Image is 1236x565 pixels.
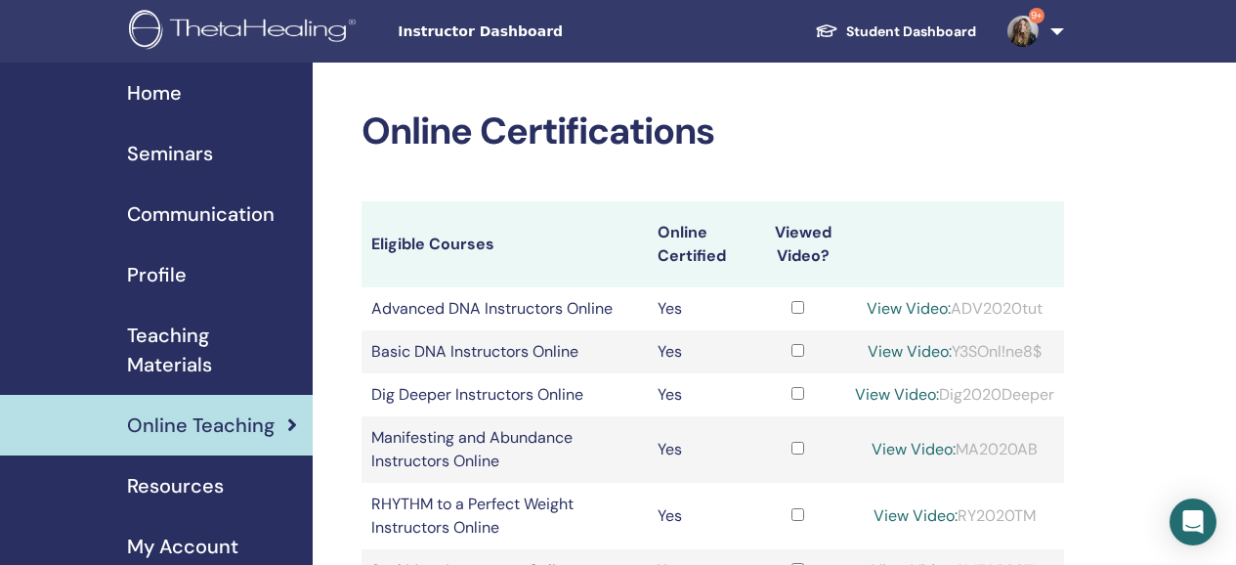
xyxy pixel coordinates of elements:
[648,287,751,330] td: Yes
[398,22,691,42] span: Instructor Dashboard
[362,373,648,416] td: Dig Deeper Instructors Online
[855,297,1054,321] div: ADV2020tut
[648,330,751,373] td: Yes
[874,505,958,526] a: View Video:
[868,341,952,362] a: View Video:
[867,298,951,319] a: View Video:
[127,139,213,168] span: Seminars
[648,373,751,416] td: Yes
[648,483,751,549] td: Yes
[872,439,956,459] a: View Video:
[362,287,648,330] td: Advanced DNA Instructors Online
[127,411,275,440] span: Online Teaching
[648,201,751,287] th: Online Certified
[127,532,238,561] span: My Account
[127,199,275,229] span: Communication
[855,384,939,405] a: View Video:
[855,504,1054,528] div: RY2020TM
[127,260,187,289] span: Profile
[1170,499,1216,545] div: Open Intercom Messenger
[815,22,838,39] img: graduation-cap-white.svg
[129,10,362,54] img: logo.png
[855,383,1054,407] div: Dig2020Deeper
[362,201,648,287] th: Eligible Courses
[799,14,992,50] a: Student Dashboard
[855,340,1054,364] div: Y3SOnl!ne8$
[1029,8,1044,23] span: 9+
[362,109,1064,154] h2: Online Certifications
[1007,16,1039,47] img: default.jpg
[127,78,182,108] span: Home
[127,471,224,500] span: Resources
[362,330,648,373] td: Basic DNA Instructors Online
[362,483,648,549] td: RHYTHM to a Perfect Weight Instructors Online
[362,416,648,483] td: Manifesting and Abundance Instructors Online
[751,201,845,287] th: Viewed Video?
[648,416,751,483] td: Yes
[855,438,1054,461] div: MA2020AB
[127,321,297,379] span: Teaching Materials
